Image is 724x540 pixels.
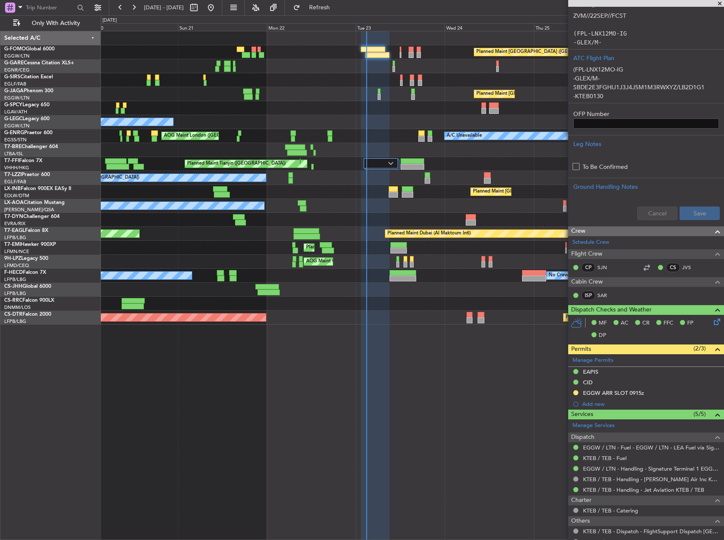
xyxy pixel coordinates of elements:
[4,95,30,101] a: EGGW/LTN
[4,284,51,289] a: CS-JHHGlobal 6000
[4,290,26,297] a: LFPB/LBG
[4,158,19,163] span: T7-FFI
[573,30,627,37] code: (FPL-LNX12MO-IG
[571,496,591,505] span: Charter
[597,292,616,299] a: SAR
[573,110,719,118] label: OFP Number
[4,312,22,317] span: CS-DTR
[4,298,54,303] a: CS-RRCFalcon 900LX
[571,433,594,442] span: Dispatch
[4,88,53,94] a: G-JAGAPhenom 300
[4,81,26,87] a: EGLF/FAB
[572,238,609,247] a: Schedule Crew
[4,242,21,247] span: T7-EMI
[4,123,30,129] a: EGGW/LTN
[687,319,694,328] span: FP
[572,356,613,365] a: Manage Permits
[4,61,24,66] span: G-GARE
[4,109,27,115] a: LGAV/ATH
[306,255,374,268] div: AOG Maint Cannes (Mandelieu)
[621,319,628,328] span: AC
[4,234,26,241] a: LFPB/LBG
[581,291,595,300] div: ISP
[571,410,593,419] span: Services
[571,277,603,287] span: Cabin Crew
[388,162,393,165] img: arrow-gray.svg
[534,23,623,31] div: Thu 25
[4,137,27,143] a: EGSS/STN
[476,88,610,100] div: Planned Maint [GEOGRAPHIC_DATA] ([GEOGRAPHIC_DATA])
[22,20,89,26] span: Only With Activity
[573,92,719,101] p: -KTEB0130
[4,214,23,219] span: T7-DYN
[4,270,46,275] a: F-HECDFalcon 7X
[4,53,30,59] a: EGGW/LTN
[573,65,719,74] p: (FPL-LNX12MO-IG
[4,318,26,325] a: LFPB/LBG
[4,276,26,283] a: LFPB/LBG
[4,47,26,52] span: G-FOMO
[9,17,92,30] button: Only With Activity
[4,130,24,135] span: G-ENRG
[549,269,568,282] div: No Crew
[571,226,586,236] span: Crew
[4,304,30,311] a: DNMM/LOS
[4,102,22,107] span: G-SPCY
[4,242,56,247] a: T7-EMIHawker 900XP
[599,319,607,328] span: MF
[663,319,673,328] span: FFC
[566,311,660,324] div: Planned Maint Nice ([GEOGRAPHIC_DATA])
[4,200,24,205] span: LX-AOA
[4,220,25,227] a: EVRA/RIX
[4,262,29,269] a: LFMD/CEQ
[583,389,644,397] div: EGGW ARR SLOT 0915z
[573,39,702,55] code: -GLEX/M-SBDE2E3FGHIJ1J3J4J5M1M3RWXYZ/LB2D1G1
[4,158,42,163] a: T7-FFIFalcon 7X
[4,102,50,107] a: G-SPCYLegacy 650
[573,54,719,63] div: ATC Flight Plan
[4,61,74,66] a: G-GARECessna Citation XLS+
[4,116,22,121] span: G-LEGC
[4,144,58,149] a: T7-BREChallenger 604
[571,516,590,526] span: Others
[694,410,706,419] span: (5/5)
[88,23,177,31] div: Sat 20
[473,185,606,198] div: Planned Maint [GEOGRAPHIC_DATA] ([GEOGRAPHIC_DATA])
[4,298,22,303] span: CS-RRC
[4,248,29,255] a: LFMN/NCE
[583,444,720,451] a: EGGW / LTN - Fuel - EGGW / LTN - LEA Fuel via Signature in EGGW
[4,256,48,261] a: 9H-LPZLegacy 500
[573,182,719,191] div: Ground Handling Notes
[572,422,615,430] a: Manage Services
[4,193,29,199] a: EDLW/DTM
[4,74,53,80] a: G-SIRSCitation Excel
[583,368,598,375] div: EAPIS
[4,172,50,177] a: T7-LZZIPraetor 600
[387,227,471,240] div: Planned Maint Dubai (Al Maktoum Intl)
[4,165,29,171] a: VHHH/HKG
[582,400,720,408] div: Add new
[306,241,387,254] div: Planned Maint [GEOGRAPHIC_DATA]
[4,67,30,73] a: EGNR/CEG
[4,47,55,52] a: G-FOMOGlobal 6000
[571,344,591,354] span: Permits
[4,200,65,205] a: LX-AOACitation Mustang
[4,130,53,135] a: G-ENRGPraetor 600
[4,228,25,233] span: T7-EAGL
[302,5,337,11] span: Refresh
[4,186,21,191] span: LX-INB
[4,88,24,94] span: G-JAGA
[4,151,23,157] a: LTBA/ISL
[583,476,720,483] a: KTEB / TEB - Handling - [PERSON_NAME] Air Inc KRFD / RFD
[573,140,719,149] div: Leg Notes
[583,507,638,514] a: KTEB / TEB - Catering
[4,207,54,213] a: [PERSON_NAME]/QSA
[573,74,719,92] p: -GLEX/M-SBDE2E3FGHIJ1J3J4J5M1M3RWXYZ/LB2D1G1
[178,23,267,31] div: Sun 21
[4,270,23,275] span: F-HECD
[4,312,51,317] a: CS-DTRFalcon 2000
[4,284,22,289] span: CS-JHH
[447,129,482,142] div: A/C Unavailable
[356,23,445,31] div: Tue 23
[102,17,117,24] div: [DATE]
